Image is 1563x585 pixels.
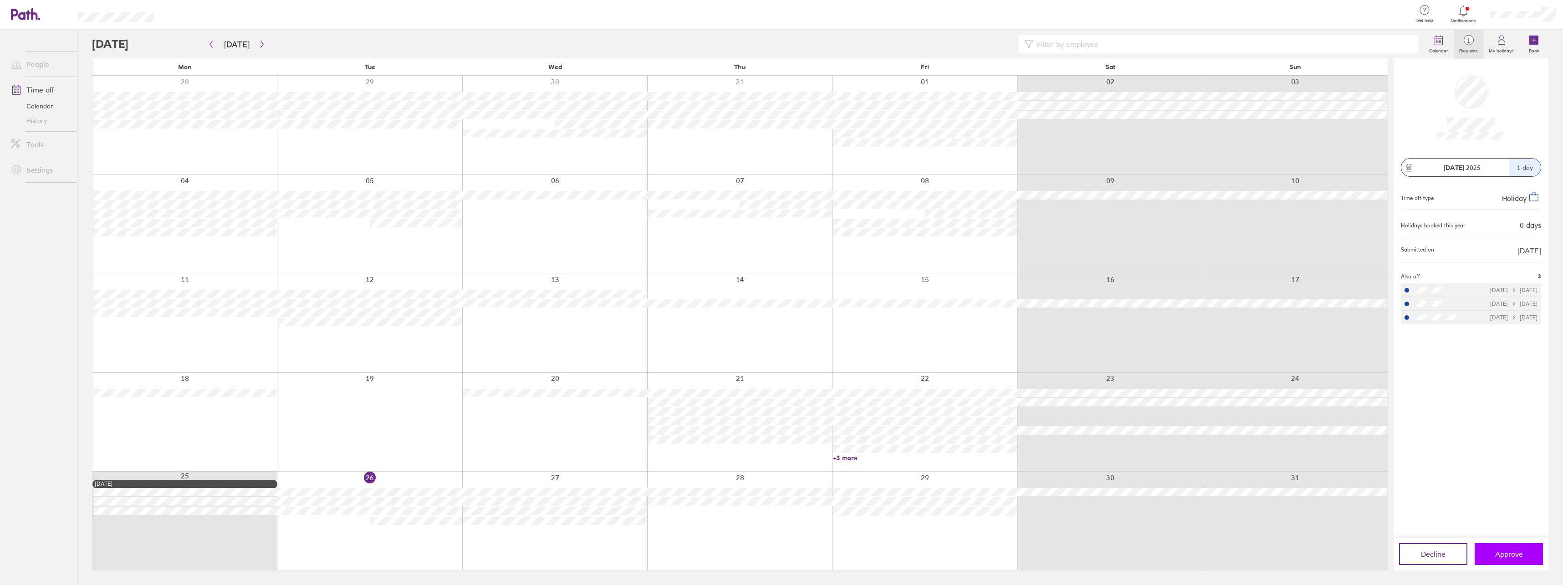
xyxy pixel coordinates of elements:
[1495,550,1523,558] span: Approve
[95,481,275,487] div: [DATE]
[1410,18,1440,23] span: Get help
[1444,164,1481,171] span: 2025
[1421,550,1446,558] span: Decline
[921,63,929,71] span: Fri
[1454,30,1483,59] a: 1Requests
[1502,194,1527,203] span: Holiday
[4,55,77,73] a: People
[1454,46,1483,54] label: Requests
[1399,543,1467,565] button: Decline
[1401,222,1466,229] div: Holidays booked this year
[1444,164,1464,172] strong: [DATE]
[1401,191,1434,202] div: Time off type
[1483,30,1519,59] a: My holidays
[1509,159,1541,176] div: 1 day
[1475,543,1543,565] button: Approve
[1449,5,1478,24] a: Notifications
[1401,246,1434,255] span: Submitted on
[4,161,77,179] a: Settings
[1490,287,1537,293] div: [DATE] [DATE]
[1454,37,1483,44] span: 1
[1033,36,1413,53] input: Filter by employee
[1424,30,1454,59] a: Calendar
[1523,46,1545,54] label: Book
[4,135,77,154] a: Tools
[548,63,562,71] span: Wed
[1517,246,1541,255] span: [DATE]
[178,63,192,71] span: Mon
[4,113,77,128] a: History
[365,63,375,71] span: Tue
[1449,18,1478,24] span: Notifications
[1483,46,1519,54] label: My holidays
[833,454,1017,462] a: +3 more
[217,37,257,52] button: [DATE]
[4,99,77,113] a: Calendar
[1401,273,1420,280] span: Also off
[1519,30,1548,59] a: Book
[1424,46,1454,54] label: Calendar
[1538,273,1541,280] span: 3
[1490,301,1537,307] div: [DATE] [DATE]
[4,81,77,99] a: Time off
[1520,221,1541,229] div: 0 days
[1289,63,1301,71] span: Sun
[1490,314,1537,321] div: [DATE] [DATE]
[734,63,746,71] span: Thu
[1105,63,1115,71] span: Sat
